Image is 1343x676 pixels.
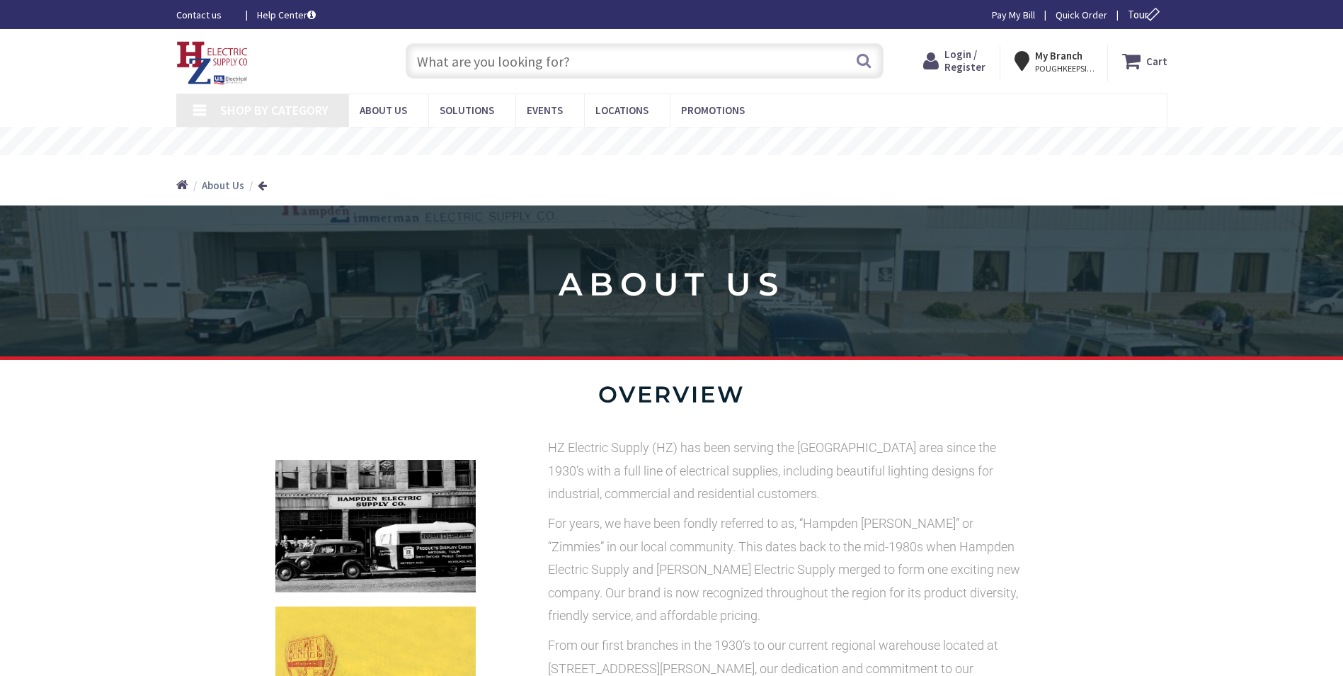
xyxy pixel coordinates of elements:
[1128,8,1164,21] span: Tour
[548,436,1031,505] p: HZ Electric Supply (HZ) has been serving the [GEOGRAPHIC_DATA] area since the 1930’s with a full ...
[202,179,244,192] strong: About Us
[406,43,884,79] input: What are you looking for?
[220,102,328,118] span: Shop By Category
[1035,63,1095,74] span: POUGHKEEPSIE, [GEOGRAPHIC_DATA]
[681,103,745,117] span: Promotions
[176,8,234,22] a: Contact us
[595,103,648,117] span: Locations
[992,8,1035,22] a: Pay My Bill
[944,47,985,74] span: Login / Register
[1015,48,1094,74] div: My Branch POUGHKEEPSIE, [GEOGRAPHIC_DATA]
[527,103,563,117] span: Events
[548,512,1031,627] p: For years, we have been fondly referred to as, “Hampden [PERSON_NAME]” or “Zimmies” in our local ...
[1122,48,1167,74] a: Cart
[1146,48,1167,74] strong: Cart
[1056,8,1107,22] a: Quick Order
[440,103,494,117] span: Solutions
[360,103,407,117] span: About Us
[257,8,316,22] a: Help Center
[547,134,799,150] rs-layer: Free Same Day Pickup at 8 Locations
[923,48,985,74] a: Login / Register
[176,41,248,85] img: HZ Electric Supply
[1035,49,1082,62] strong: My Branch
